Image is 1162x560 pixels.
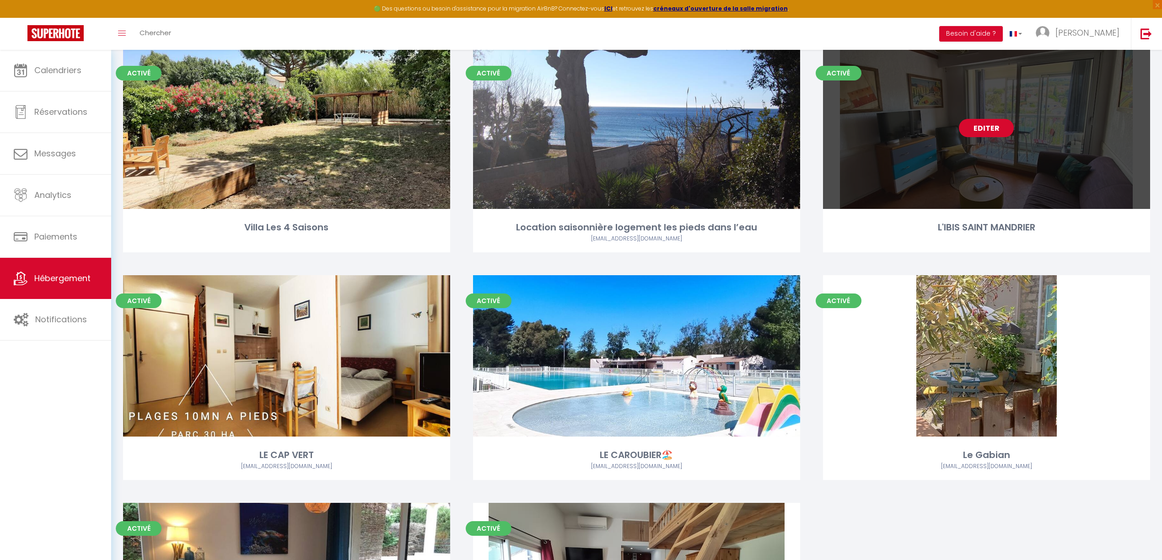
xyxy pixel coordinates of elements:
[823,448,1150,462] div: Le Gabian
[816,66,861,80] span: Activé
[34,64,81,76] span: Calendriers
[466,293,511,308] span: Activé
[133,18,178,50] a: Chercher
[939,26,1003,42] button: Besoin d'aide ?
[1029,18,1131,50] a: ... [PERSON_NAME]
[34,231,77,242] span: Paiements
[823,220,1150,235] div: L'IBIS SAINT MANDRIER
[34,106,87,117] span: Réservations
[1036,26,1049,40] img: ...
[473,220,800,235] div: Location saisonnière logement les pieds dans l’eau
[653,5,788,12] a: créneaux d'ouverture de la salle migration
[140,28,171,37] span: Chercher
[823,462,1150,471] div: Airbnb
[116,66,161,80] span: Activé
[473,235,800,243] div: Airbnb
[466,521,511,536] span: Activé
[34,272,91,284] span: Hébergement
[123,220,450,235] div: Villa Les 4 Saisons
[7,4,35,31] button: Ouvrir le widget de chat LiveChat
[116,521,161,536] span: Activé
[27,25,84,41] img: Super Booking
[604,5,613,12] a: ICI
[123,448,450,462] div: LE CAP VERT
[35,314,87,325] span: Notifications
[116,293,161,308] span: Activé
[473,448,800,462] div: LE CAROUBIER🏖️
[816,293,861,308] span: Activé
[466,66,511,80] span: Activé
[34,189,71,201] span: Analytics
[1055,27,1119,38] span: [PERSON_NAME]
[473,462,800,471] div: Airbnb
[959,119,1014,137] a: Editer
[34,148,76,159] span: Messages
[123,462,450,471] div: Airbnb
[1140,28,1152,39] img: logout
